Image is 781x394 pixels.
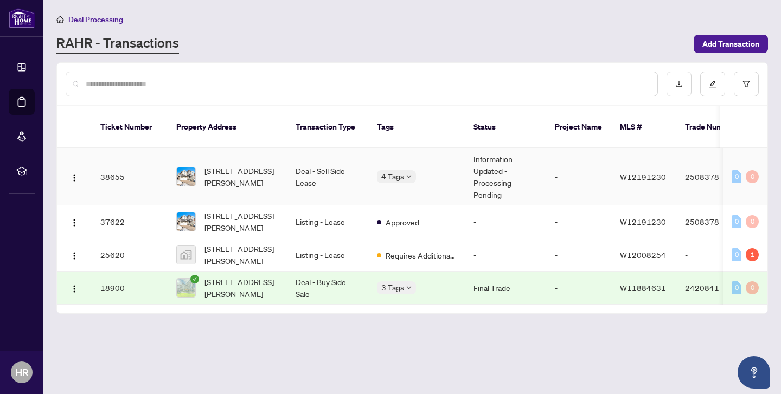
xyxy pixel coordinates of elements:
[738,356,770,389] button: Open asap
[204,165,278,189] span: [STREET_ADDRESS][PERSON_NAME]
[66,213,83,230] button: Logo
[746,170,759,183] div: 0
[204,210,278,234] span: [STREET_ADDRESS][PERSON_NAME]
[177,279,195,297] img: thumbnail-img
[287,106,368,148] th: Transaction Type
[287,272,368,305] td: Deal - Buy Side Sale
[675,80,683,88] span: download
[204,243,278,267] span: [STREET_ADDRESS][PERSON_NAME]
[190,275,199,283] span: check-circle
[15,365,29,380] span: HR
[746,215,759,228] div: 0
[66,279,83,296] button: Logo
[70,173,79,182] img: Logo
[92,148,168,205] td: 38655
[546,272,611,305] td: -
[546,238,611,272] td: -
[611,106,676,148] th: MLS #
[368,106,465,148] th: Tags
[667,72,692,96] button: download
[676,148,752,205] td: 2508378
[9,8,35,28] img: logo
[709,80,716,88] span: edit
[742,80,750,88] span: filter
[676,106,752,148] th: Trade Number
[92,106,168,148] th: Ticket Number
[177,212,195,231] img: thumbnail-img
[381,170,404,183] span: 4 Tags
[702,35,759,53] span: Add Transaction
[92,238,168,272] td: 25620
[287,148,368,205] td: Deal - Sell Side Lease
[177,167,195,186] img: thumbnail-img
[56,34,179,54] a: RAHR - Transactions
[465,205,546,238] td: -
[406,174,412,179] span: down
[700,72,725,96] button: edit
[546,205,611,238] td: -
[70,218,79,227] img: Logo
[381,281,404,294] span: 3 Tags
[68,15,123,24] span: Deal Processing
[465,272,546,305] td: Final Trade
[732,170,741,183] div: 0
[56,16,64,23] span: home
[66,246,83,263] button: Logo
[676,272,752,305] td: 2420841
[177,246,195,264] img: thumbnail-img
[465,238,546,272] td: -
[546,148,611,205] td: -
[746,248,759,261] div: 1
[70,251,79,260] img: Logo
[66,168,83,185] button: Logo
[732,215,741,228] div: 0
[386,249,456,261] span: Requires Additional Docs
[620,217,666,227] span: W12191230
[168,106,287,148] th: Property Address
[70,285,79,293] img: Logo
[287,238,368,272] td: Listing - Lease
[465,148,546,205] td: Information Updated - Processing Pending
[546,106,611,148] th: Project Name
[676,238,752,272] td: -
[620,250,666,260] span: W12008254
[620,172,666,182] span: W12191230
[676,205,752,238] td: 2508378
[287,205,368,238] td: Listing - Lease
[732,248,741,261] div: 0
[92,205,168,238] td: 37622
[694,35,768,53] button: Add Transaction
[620,283,666,293] span: W11884631
[734,72,759,96] button: filter
[465,106,546,148] th: Status
[406,285,412,290] span: down
[92,272,168,305] td: 18900
[386,216,419,228] span: Approved
[732,281,741,294] div: 0
[204,276,278,300] span: [STREET_ADDRESS][PERSON_NAME]
[746,281,759,294] div: 0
